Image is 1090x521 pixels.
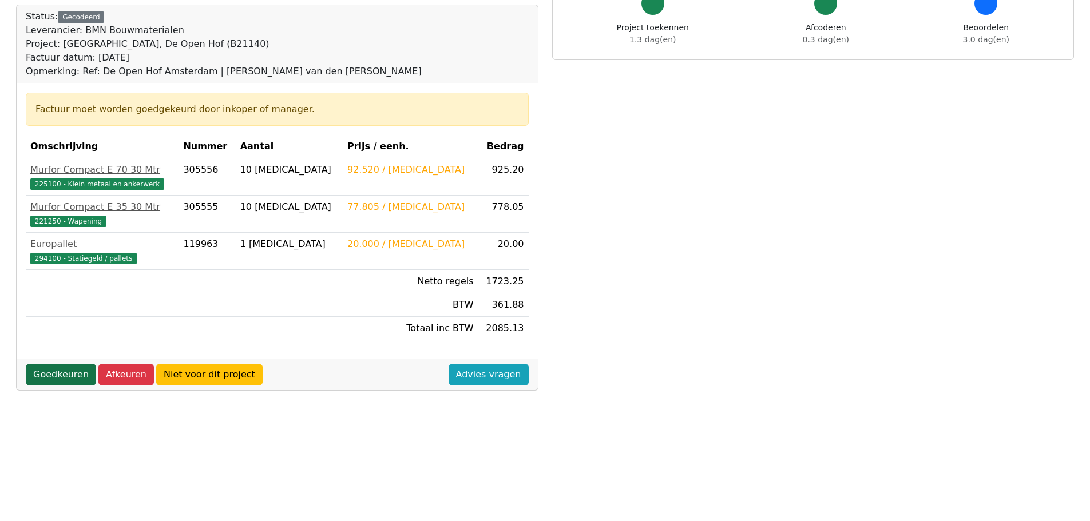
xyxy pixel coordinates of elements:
[179,158,235,196] td: 305556
[478,135,529,158] th: Bedrag
[30,163,174,190] a: Murfor Compact E 70 30 Mtr225100 - Klein metaal en ankerwerk
[240,163,338,177] div: 10 [MEDICAL_DATA]
[347,200,474,214] div: 77.805 / [MEDICAL_DATA]
[478,233,529,270] td: 20.00
[240,200,338,214] div: 10 [MEDICAL_DATA]
[803,22,849,46] div: Afcoderen
[30,200,174,228] a: Murfor Compact E 35 30 Mtr221250 - Wapening
[629,35,676,44] span: 1.3 dag(en)
[179,233,235,270] td: 119963
[617,22,689,46] div: Project toekennen
[347,163,474,177] div: 92.520 / [MEDICAL_DATA]
[343,270,478,293] td: Netto regels
[26,10,422,78] div: Status:
[26,364,96,385] a: Goedkeuren
[26,37,422,51] div: Project: [GEOGRAPHIC_DATA], De Open Hof (B21140)
[240,237,338,251] div: 1 [MEDICAL_DATA]
[30,178,164,190] span: 225100 - Klein metaal en ankerwerk
[478,317,529,340] td: 2085.13
[26,51,422,65] div: Factuur datum: [DATE]
[343,293,478,317] td: BTW
[30,253,137,264] span: 294100 - Statiegeld / pallets
[179,135,235,158] th: Nummer
[26,135,179,158] th: Omschrijving
[449,364,529,385] a: Advies vragen
[963,22,1009,46] div: Beoordelen
[30,237,174,251] div: Europallet
[236,135,343,158] th: Aantal
[803,35,849,44] span: 0.3 dag(en)
[26,23,422,37] div: Leverancier: BMN Bouwmaterialen
[35,102,519,116] div: Factuur moet worden goedgekeurd door inkoper of manager.
[343,317,478,340] td: Totaal inc BTW
[343,135,478,158] th: Prijs / eenh.
[347,237,474,251] div: 20.000 / [MEDICAL_DATA]
[478,158,529,196] td: 925.20
[26,65,422,78] div: Opmerking: Ref: De Open Hof Amsterdam | [PERSON_NAME] van den [PERSON_NAME]
[30,237,174,265] a: Europallet294100 - Statiegeld / pallets
[478,196,529,233] td: 778.05
[30,200,174,214] div: Murfor Compact E 35 30 Mtr
[478,270,529,293] td: 1723.25
[30,163,174,177] div: Murfor Compact E 70 30 Mtr
[478,293,529,317] td: 361.88
[179,196,235,233] td: 305555
[156,364,263,385] a: Niet voor dit project
[98,364,154,385] a: Afkeuren
[963,35,1009,44] span: 3.0 dag(en)
[58,11,104,23] div: Gecodeerd
[30,216,106,227] span: 221250 - Wapening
